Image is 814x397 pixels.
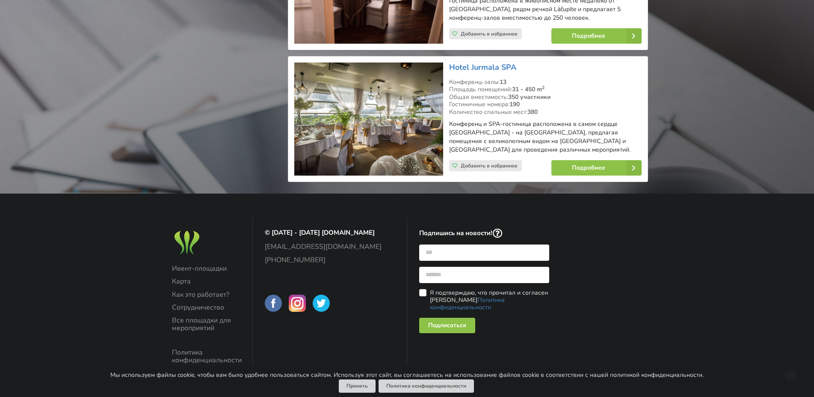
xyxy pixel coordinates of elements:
div: Конференц-залы: [449,78,642,86]
div: Площадь помещений: [449,86,642,93]
a: Все площадки для мероприятий [172,316,241,332]
a: [PHONE_NUMBER] [265,256,395,264]
p: © [DATE] - [DATE] [DOMAIN_NAME] [265,229,395,237]
a: Политика конфиденциальности [172,349,241,364]
a: Сотрудничество [172,304,241,311]
a: Карта [172,278,241,285]
a: Ивент-площадки [172,265,241,272]
img: BalticMeetingRooms on Instagram [289,295,306,312]
a: Политика конфиденциальности [430,296,505,311]
p: Подпишись на новости! [419,229,550,239]
img: Baltic Meeting Rooms [172,229,202,257]
span: Добавить в избранное [461,30,518,37]
strong: 380 [527,108,538,116]
a: Hotel Jurmala SPA [449,62,516,72]
label: Я подтверждаю, что прочитал и согласен [PERSON_NAME] [419,289,550,311]
a: Как это работает? [172,291,241,298]
strong: 31 - 450 m [512,85,545,93]
strong: 13 [500,78,506,86]
img: Гостиница | Юрмала | Hotel Jurmala SPA [294,63,443,176]
a: [EMAIL_ADDRESS][DOMAIN_NAME] [265,243,395,251]
a: Подробнее [551,28,642,44]
a: Подробнее [551,160,642,176]
div: Гостиничные номера: [449,101,642,108]
button: Принять [339,379,376,393]
span: Добавить в избранное [461,162,518,169]
img: BalticMeetingRooms on Twitter [313,295,330,312]
img: BalticMeetingRooms on Facebook [265,295,282,312]
strong: 350 участники [508,93,551,101]
div: Общая вместимость: [449,93,642,101]
a: Политика конфиденциальности [379,379,474,393]
sup: 2 [542,84,545,91]
div: Подписаться [419,318,475,333]
p: Конференц и SPA-гостиница расположена в самом сердце [GEOGRAPHIC_DATA] - на [GEOGRAPHIC_DATA], пр... [449,120,642,154]
div: Количество спальных мест: [449,108,642,116]
strong: 190 [509,100,520,108]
